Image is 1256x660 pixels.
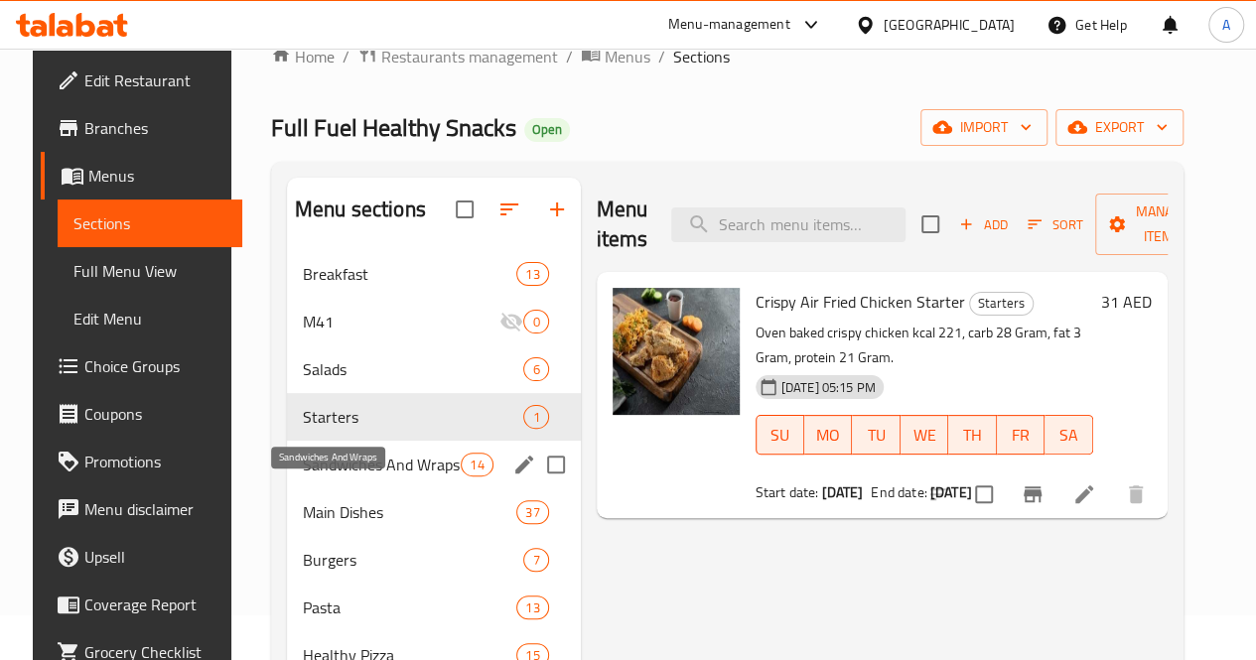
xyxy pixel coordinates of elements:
svg: Inactive section [499,310,523,333]
span: TH [956,421,988,450]
span: Promotions [84,450,226,473]
span: Sandwiches And Wraps [303,453,461,476]
li: / [566,45,573,68]
span: Open [524,121,570,138]
div: Breakfast13 [287,250,581,298]
a: Sections [58,199,242,247]
span: Full Fuel Healthy Snacks [271,105,516,150]
span: Select all sections [444,189,486,230]
span: Edit Restaurant [84,68,226,92]
span: Choice Groups [84,354,226,378]
span: Sections [673,45,730,68]
h6: 31 AED [1101,288,1152,316]
span: [DATE] 05:15 PM [773,378,884,397]
a: Menus [41,152,242,199]
span: export [1071,115,1168,140]
a: Edit menu item [1072,482,1096,506]
span: Full Menu View [73,259,226,283]
b: [DATE] [821,479,863,505]
button: TU [852,415,900,455]
span: Add item [951,209,1015,240]
span: M41 [303,310,500,333]
span: Menus [605,45,650,68]
span: import [936,115,1032,140]
a: Upsell [41,533,242,581]
img: Crispy Air Fried Chicken Starter [613,288,740,415]
span: SU [765,421,796,450]
span: Start date: [756,479,819,505]
button: Add [951,209,1015,240]
a: Edit Menu [58,295,242,342]
span: Burgers [303,548,524,572]
div: M410 [287,298,581,345]
button: WE [901,415,948,455]
span: 1 [524,408,547,427]
span: Main Dishes [303,500,516,524]
span: 6 [524,360,547,379]
p: Oven baked crispy chicken kcal 221, carb 28 Gram, fat 3 Gram, protein 21 Gram. [756,321,1093,370]
h2: Menu items [597,195,648,254]
a: Choice Groups [41,342,242,390]
div: items [523,357,548,381]
span: 37 [517,503,547,522]
span: Sections [73,211,226,235]
span: FR [1005,421,1037,450]
a: Branches [41,104,242,152]
div: items [516,262,548,286]
span: Salads [303,357,524,381]
span: Starters [303,405,524,429]
span: Coverage Report [84,593,226,616]
span: MO [812,421,844,450]
button: export [1055,109,1184,146]
button: MO [804,415,852,455]
span: WE [908,421,940,450]
a: Promotions [41,438,242,485]
div: Starters1 [287,393,581,441]
div: Breakfast [303,262,516,286]
button: SA [1045,415,1092,455]
span: End date: [871,479,926,505]
span: 14 [462,456,491,474]
span: Edit Menu [73,307,226,330]
div: items [523,310,548,333]
button: Sort [1023,209,1087,240]
span: 13 [517,265,547,284]
div: Menu-management [668,13,790,37]
span: Menus [88,164,226,188]
a: Restaurants management [357,44,558,69]
span: Starters [970,292,1033,315]
span: Pasta [303,595,516,619]
li: / [658,45,665,68]
span: TU [860,421,892,450]
span: Select to update [963,473,1005,515]
div: Main Dishes37 [287,488,581,536]
div: [GEOGRAPHIC_DATA] [884,14,1015,36]
a: Edit Restaurant [41,57,242,104]
button: Branch-specific-item [1009,470,1056,518]
div: Burgers7 [287,536,581,584]
a: Menus [581,44,650,69]
button: import [920,109,1047,146]
button: delete [1112,470,1160,518]
span: Add [956,213,1010,236]
span: Sort [1028,213,1082,236]
span: 7 [524,551,547,570]
div: Salads6 [287,345,581,393]
button: Manage items [1095,194,1228,255]
span: Manage items [1111,199,1212,249]
span: Upsell [84,545,226,569]
button: TH [948,415,996,455]
span: Sort items [1015,209,1095,240]
nav: breadcrumb [271,44,1184,69]
a: Menu disclaimer [41,485,242,533]
button: Add section [533,186,581,233]
span: Select section [909,203,951,245]
span: Coupons [84,402,226,426]
span: Menu disclaimer [84,497,226,521]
